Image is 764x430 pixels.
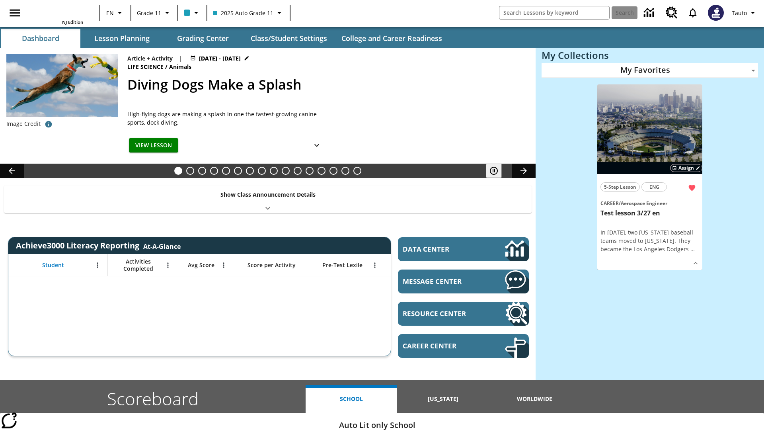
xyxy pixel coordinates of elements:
span: ENG [649,183,659,191]
div: My Favorites [542,63,758,78]
button: Slide 4 Cars of the Future? [210,167,218,175]
span: / [619,200,621,207]
button: Grading Center [163,29,243,48]
img: Avatar [708,5,724,21]
span: Tauto [732,9,747,17]
div: In [DATE], two [US_STATE] baseball teams moved to [US_STATE]. They became the Los Angeles Dodgers [600,228,699,253]
div: Home [31,2,83,25]
button: Language: EN, Select a language [103,6,128,20]
button: Assign Choose Dates [670,164,702,172]
button: Aug 27 - Aug 28 Choose Dates [189,54,251,63]
button: Slide 16 The Constitution's Balancing Act [353,167,361,175]
button: Slide 13 Between Two Worlds [318,167,325,175]
div: High-flying dogs are making a splash in one the fastest-growing canine sports, dock diving. [127,110,326,127]
h2: Diving Dogs Make a Splash [127,74,526,95]
div: lesson details [597,84,702,270]
button: [US_STATE] [397,385,489,413]
span: Career Center [403,341,481,350]
span: | [179,54,182,63]
button: Grade: Grade 11, Select a grade [134,6,175,20]
div: Pause [486,164,510,178]
span: Animals [169,63,193,71]
button: Slide 8 Fashion Forward in Ancient Rome [258,167,266,175]
button: Remove from Favorites [685,181,699,195]
input: search field [499,6,609,19]
button: Slide 5 The Last Homesteaders [222,167,230,175]
button: Slide 12 Career Lesson [306,167,314,175]
span: Activities Completed [112,258,164,272]
button: Class/Student Settings [244,29,333,48]
a: Notifications [682,2,703,23]
a: Home [31,3,83,19]
span: / [165,63,168,70]
h3: Test lesson 3/27 en [600,209,699,217]
button: Class: 2025 Auto Grade 11, Select your class [210,6,287,20]
span: Life Science [127,63,165,71]
a: Data Center [398,237,529,261]
button: Slide 7 Attack of the Terrifying Tomatoes [246,167,254,175]
span: EN [106,9,114,17]
span: Avg Score [188,262,214,269]
p: Article + Activity [127,54,173,63]
button: Lesson Planning [82,29,162,48]
button: Slide 1 Diving Dogs Make a Splash [174,167,182,175]
button: Open side menu [3,1,27,25]
a: Resource Center, Will open in new tab [398,302,529,326]
button: View Lesson [129,138,178,153]
div: At-A-Glance [143,240,181,251]
button: Profile/Settings [729,6,761,20]
button: Class color is light blue. Change class color [181,6,204,20]
span: Assign [678,164,694,172]
span: Achieve3000 Literacy Reporting [16,240,181,251]
button: Slide 14 Hooray for Constitution Day! [329,167,337,175]
button: Image credit: Gloria Anderson/Alamy Stock Photo [41,117,57,131]
button: Worldwide [489,385,581,413]
button: ENG [641,182,667,192]
button: School [306,385,397,413]
span: Message Center [403,277,481,286]
span: Aerospace Engineer [621,200,667,207]
button: Select a new avatar [703,2,729,23]
a: Data Center [639,2,661,24]
span: Topic: Career/Aerospace Engineer [600,199,699,207]
button: College and Career Readiness [335,29,448,48]
span: NJ Edition [62,19,83,25]
span: 5-Step Lesson [604,183,636,191]
a: Career Center [398,334,529,358]
button: Open Menu [369,259,381,271]
span: 2025 Auto Grade 11 [213,9,273,17]
span: Student [42,262,64,269]
button: Slide 9 The Invasion of the Free CD [270,167,278,175]
a: Message Center [398,270,529,293]
button: Open Menu [162,259,174,271]
button: Slide 11 Pre-release lesson [294,167,302,175]
button: Show Details [309,138,325,153]
button: 5-Step Lesson [600,182,640,192]
span: Resource Center [403,309,481,318]
button: Slide 15 Point of View [341,167,349,175]
button: Slide 6 Solar Power to the People [234,167,242,175]
button: Slide 3 Dirty Jobs Kids Had To Do [198,167,206,175]
span: [DATE] - [DATE] [199,54,241,63]
button: Slide 2 Do You Want Fries With That? [186,167,194,175]
button: Show Details [690,257,702,269]
h3: My Collections [542,50,758,61]
button: Slide 10 Mixed Practice: Citing Evidence [282,167,290,175]
div: Show Class Announcement Details [4,186,532,213]
p: Image Credit [6,120,41,128]
span: Score per Activity [248,262,296,269]
img: A dog is jumping high in the air in an attempt to grab a yellow toy with its mouth. [6,54,118,117]
span: Career [600,200,619,207]
span: … [690,245,695,253]
a: Resource Center, Will open in new tab [661,2,682,23]
button: Dashboard [1,29,80,48]
button: Open Menu [92,259,103,271]
span: Pre-Test Lexile [322,262,363,269]
button: Open Menu [218,259,230,271]
span: Data Center [403,244,478,254]
button: Lesson carousel, Next [512,164,536,178]
p: Show Class Announcement Details [220,190,316,199]
button: Pause [486,164,502,178]
span: Grade 11 [137,9,161,17]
